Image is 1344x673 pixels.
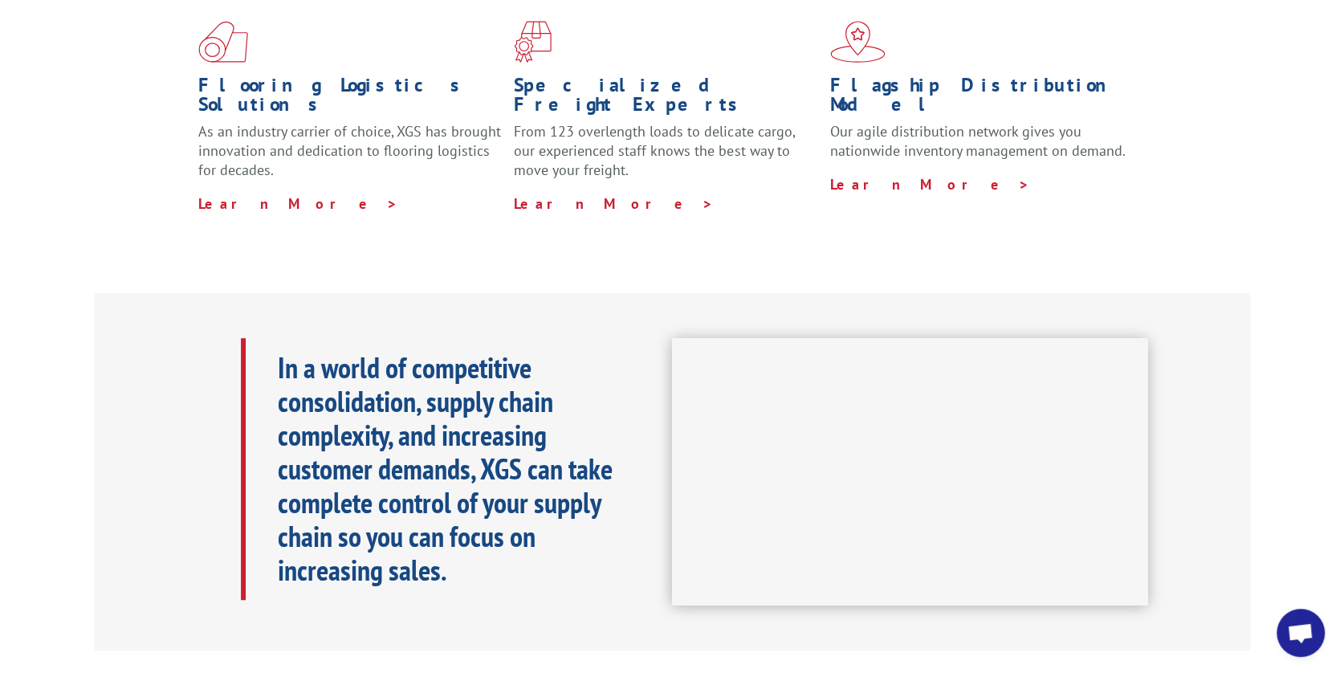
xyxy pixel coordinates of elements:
[198,21,248,63] img: xgs-icon-total-supply-chain-intelligence-red
[1277,609,1325,657] div: Open chat
[514,194,714,213] a: Learn More >
[198,122,501,179] span: As an industry carrier of choice, XGS has brought innovation and dedication to flooring logistics...
[278,349,613,589] b: In a world of competitive consolidation, supply chain complexity, and increasing customer demands...
[830,21,886,63] img: xgs-icon-flagship-distribution-model-red
[830,122,1126,160] span: Our agile distribution network gives you nationwide inventory management on demand.
[830,175,1030,194] a: Learn More >
[514,75,817,122] h1: Specialized Freight Experts
[198,194,398,213] a: Learn More >
[514,21,552,63] img: xgs-icon-focused-on-flooring-red
[830,75,1134,122] h1: Flagship Distribution Model
[672,338,1148,606] iframe: XGS Logistics Solutions
[198,75,502,122] h1: Flooring Logistics Solutions
[514,122,817,194] p: From 123 overlength loads to delicate cargo, our experienced staff knows the best way to move you...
